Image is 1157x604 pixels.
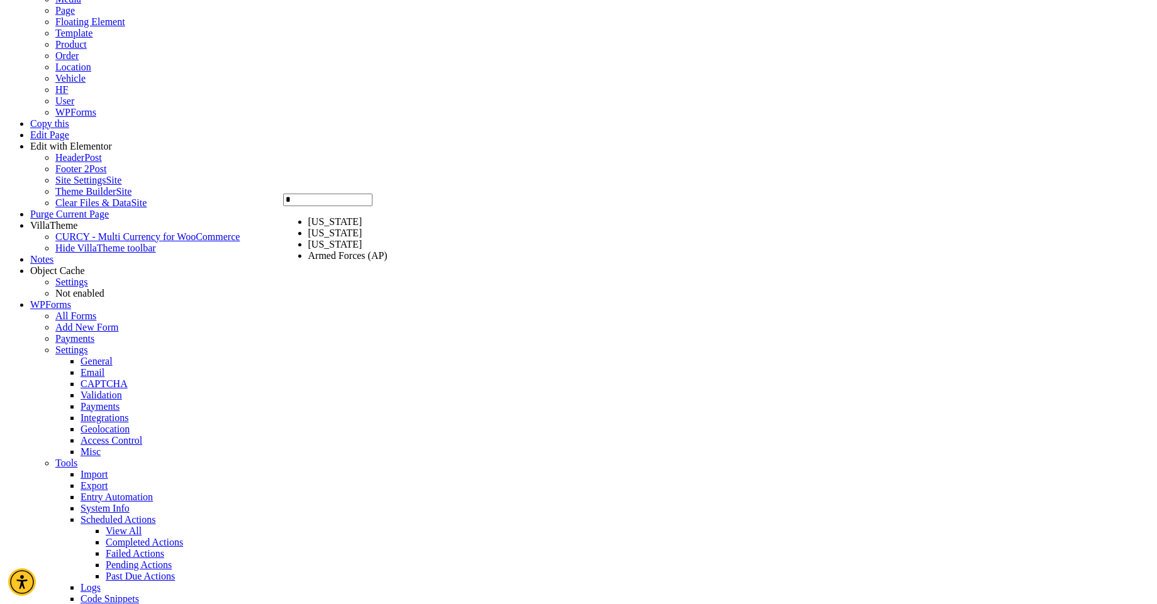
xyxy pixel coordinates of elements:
[55,231,240,242] a: CURCY - Multi Currency for WooCommerce
[55,175,121,185] a: Site SettingsSite
[106,571,175,581] a: Past Due Actions
[30,209,109,219] a: Purge Current Page
[81,390,122,400] a: Validation
[308,216,388,228] li: [US_STATE]
[106,537,183,547] a: Completed Actions
[55,28,92,38] a: Template
[106,548,164,559] a: Failed Actions
[30,254,53,265] a: Notes
[106,525,142,536] a: View All
[55,277,88,287] a: Settings
[81,480,108,491] a: Export
[308,239,388,250] li: [US_STATE]
[30,220,1152,231] div: VillaTheme
[81,356,113,366] a: General
[55,152,102,163] a: HeaderPost
[55,5,75,16] a: Page
[81,469,108,480] a: Import
[81,435,142,446] a: Access Control
[89,163,107,174] span: Post
[55,197,131,208] span: Clear Files & Data
[55,163,106,174] a: Footer 2Post
[55,84,68,95] a: HF
[106,559,172,570] a: Pending Actions
[55,39,87,50] a: Product
[84,152,102,163] span: Post
[55,62,91,72] a: Location
[81,582,101,593] a: Logs
[55,175,106,185] span: Site Settings
[81,424,130,434] a: Geolocation
[81,412,128,423] a: Integrations
[106,175,121,185] span: Site
[308,228,388,239] li: [US_STATE]
[30,118,69,129] a: Copy this
[55,458,77,468] a: Tools
[55,288,1152,299] div: Status: Not enabled
[30,141,112,151] span: Edit with Elementor
[55,322,118,332] a: Add New Form
[55,50,79,61] a: Order
[308,250,388,261] li: Armed Forces (AP)
[131,197,147,208] span: Site
[81,593,139,604] a: Code Snippets
[55,333,94,344] a: Payments
[81,401,120,412] a: Payments
[55,243,156,253] span: Hide VillaTheme toolbar
[8,568,36,596] div: Accessibility Menu
[55,152,84,163] span: Header
[55,16,125,27] a: Floating Element
[55,186,131,197] a: Theme BuilderSite
[81,378,128,389] a: CAPTCHA
[55,186,116,197] span: Theme Builder
[81,367,104,378] a: Email
[55,73,86,84] a: Vehicle
[81,491,153,502] a: Entry Automation
[81,446,101,457] a: Misc
[81,503,130,513] a: System Info
[116,186,131,197] span: Site
[30,299,71,310] a: WPForms
[55,310,96,321] a: All Forms
[55,163,89,174] span: Footer 2
[81,514,156,525] a: Scheduled Actions
[55,197,147,208] a: Clear Files & DataSite
[55,107,96,118] a: WPForms
[55,344,88,355] a: Settings
[30,129,69,140] a: Edit Page
[55,96,74,106] a: User
[30,265,1152,277] div: Object Cache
